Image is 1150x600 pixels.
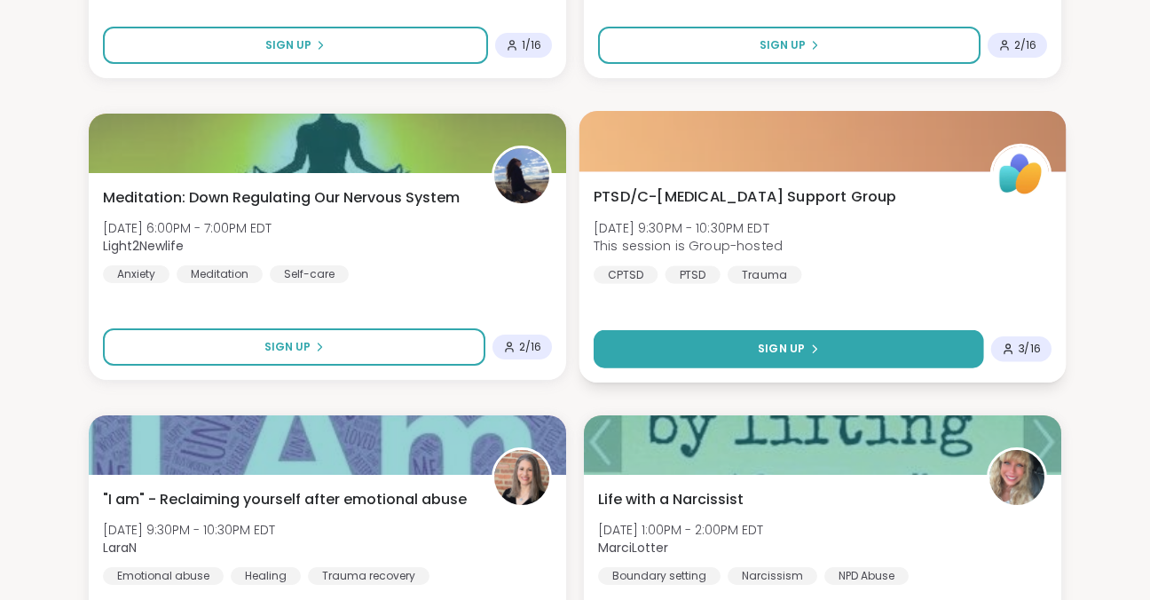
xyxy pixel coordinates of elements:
[308,567,429,585] div: Trauma recovery
[103,187,460,209] span: Meditation: Down Regulating Our Nervous System
[728,265,802,283] div: Trauma
[103,328,485,366] button: Sign Up
[993,146,1049,202] img: ShareWell
[103,539,137,557] b: LaraN
[103,219,272,237] span: [DATE] 6:00PM - 7:00PM EDT
[177,265,263,283] div: Meditation
[594,265,658,283] div: CPTSD
[270,265,349,283] div: Self-care
[594,218,783,236] span: [DATE] 9:30PM - 10:30PM EDT
[598,539,668,557] b: MarciLotter
[264,339,311,355] span: Sign Up
[598,521,763,539] span: [DATE] 1:00PM - 2:00PM EDT
[598,489,744,510] span: Life with a Narcissist
[103,265,169,283] div: Anxiety
[758,341,805,357] span: Sign Up
[598,567,721,585] div: Boundary setting
[1014,38,1036,52] span: 2 / 16
[728,567,817,585] div: Narcissism
[594,237,783,255] span: This session is Group-hosted
[103,237,184,255] b: Light2Newlife
[519,340,541,354] span: 2 / 16
[103,27,488,64] button: Sign Up
[824,567,909,585] div: NPD Abuse
[103,567,224,585] div: Emotional abuse
[666,265,721,283] div: PTSD
[594,330,984,368] button: Sign Up
[231,567,301,585] div: Healing
[594,186,897,208] span: PTSD/C-[MEDICAL_DATA] Support Group
[598,27,981,64] button: Sign Up
[265,37,311,53] span: Sign Up
[989,450,1044,505] img: MarciLotter
[522,38,541,52] span: 1 / 16
[760,37,806,53] span: Sign Up
[103,521,275,539] span: [DATE] 9:30PM - 10:30PM EDT
[103,489,467,510] span: "I am" - Reclaiming yourself after emotional abuse
[1018,342,1041,356] span: 3 / 16
[494,450,549,505] img: LaraN
[494,148,549,203] img: Light2Newlife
